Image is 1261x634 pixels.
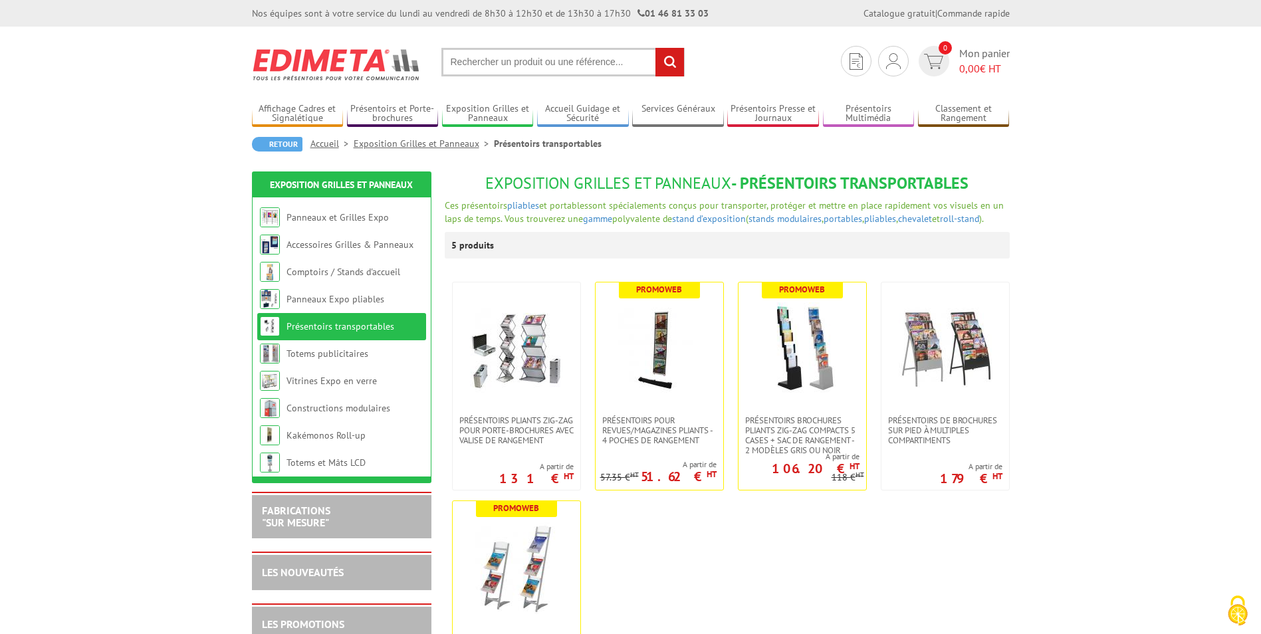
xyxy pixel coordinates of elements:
sup: HT [992,471,1002,482]
span: ( , , , et ). [746,213,984,225]
p: 179 € [940,475,1002,482]
p: 5 produits [451,232,501,259]
img: devis rapide [924,54,943,69]
img: Présentoirs d'exposition avec Fronton [470,521,563,614]
a: FABRICATIONS"Sur Mesure" [262,504,330,529]
span: Présentoirs de brochures sur pied à multiples compartiments [888,415,1002,445]
b: Promoweb [636,284,682,295]
a: Exposition Grilles et Panneaux [270,179,413,191]
img: Accessoires Grilles & Panneaux [260,235,280,255]
img: devis rapide [850,53,863,70]
span: sont spécialements conçus pour transporter, protéger et mettre en place rapidement vos visuels en... [445,199,1004,225]
span: A partir de [499,461,574,472]
a: gamme [583,213,612,225]
sup: HT [707,469,717,480]
img: Totems publicitaires [260,344,280,364]
img: Vitrines Expo en verre [260,371,280,391]
a: Retour [252,137,302,152]
a: Présentoirs pour revues/magazines pliants - 4 poches de rangement [596,415,723,445]
a: Accessoires Grilles & Panneaux [287,239,413,251]
a: Panneaux Expo pliables [287,293,384,305]
a: Présentoirs transportables [287,320,394,332]
div: Nos équipes sont à votre service du lundi au vendredi de 8h30 à 12h30 et de 13h30 à 17h30 [252,7,709,20]
b: Promoweb [493,502,539,514]
a: portables [824,213,862,225]
sup: HT [850,461,860,472]
sup: HT [856,470,864,479]
span: Présentoirs pliants Zig-Zag pour porte-brochures avec valise de rangement [459,415,574,445]
a: Exposition Grilles et Panneaux [442,103,534,125]
span: A partir de [739,451,860,462]
a: roll-stand [940,213,979,225]
a: pliables [507,199,539,211]
input: Rechercher un produit ou une référence... [441,48,685,76]
b: Promoweb [779,284,825,295]
img: Présentoirs pour revues/magazines pliants - 4 poches de rangement [613,302,706,395]
input: rechercher [655,48,684,76]
span: € HT [959,61,1010,76]
span: A partir de [940,461,1002,472]
a: pliables [864,213,896,225]
p: 131 € [499,475,574,482]
a: devis rapide 0 Mon panier 0,00€ HT [915,46,1010,76]
span: Présentoirs brochures pliants Zig-Zag compacts 5 cases + sac de rangement - 2 Modèles Gris ou Noir [745,415,860,455]
a: Totems publicitaires [287,348,368,360]
button: Cookies (fenêtre modale) [1214,589,1261,634]
a: Vitrines Expo en verre [287,375,377,387]
p: 106.20 € [772,465,860,473]
a: Présentoirs Presse et Journaux [727,103,819,125]
a: Présentoirs de brochures sur pied à multiples compartiments [881,415,1009,445]
a: Catalogue gratuit [863,7,935,19]
a: LES PROMOTIONS [262,617,344,631]
a: Présentoirs brochures pliants Zig-Zag compacts 5 cases + sac de rangement - 2 Modèles Gris ou Noir [739,415,866,455]
img: devis rapide [886,53,901,69]
a: Services Généraux [632,103,724,125]
span: 0,00 [959,62,980,75]
span: Ces présentoirs [445,199,507,211]
sup: HT [630,470,639,479]
a: Présentoirs Multimédia [823,103,915,125]
a: Constructions modulaires [287,402,390,414]
img: Totems et Mâts LCD [260,453,280,473]
a: Présentoirs pliants Zig-Zag pour porte-brochures avec valise de rangement [453,415,580,445]
a: Accueil Guidage et Sécurité [537,103,629,125]
a: Classement et Rangement [918,103,1010,125]
img: Edimeta [252,40,421,89]
img: Constructions modulaires [260,398,280,418]
div: | [863,7,1010,20]
img: Cookies (fenêtre modale) [1221,594,1254,627]
a: Commande rapide [937,7,1010,19]
img: Présentoirs de brochures sur pied à multiples compartiments [899,302,992,395]
strong: 01 46 81 33 03 [637,7,709,19]
img: Comptoirs / Stands d'accueil [260,262,280,282]
a: Présentoirs et Porte-brochures [347,103,439,125]
span: Présentoirs pour revues/magazines pliants - 4 poches de rangement [602,415,717,445]
img: Présentoirs transportables [260,316,280,336]
a: LES NOUVEAUTÉS [262,566,344,579]
img: Panneaux Expo pliables [260,289,280,309]
font: et portables [445,199,1004,225]
span: 0 [939,41,952,54]
a: Panneaux et Grilles Expo [287,211,389,223]
a: stands modulaires [748,213,822,225]
span: Exposition Grilles et Panneaux [485,173,731,193]
a: Kakémonos Roll-up [287,429,366,441]
a: Exposition Grilles et Panneaux [354,138,494,150]
a: chevalet [898,213,932,225]
a: Comptoirs / Stands d'accueil [287,266,400,278]
img: Kakémonos Roll-up [260,425,280,445]
sup: HT [564,471,574,482]
img: Présentoirs pliants Zig-Zag pour porte-brochures avec valise de rangement [470,302,563,395]
img: Panneaux et Grilles Expo [260,207,280,227]
span: Mon panier [959,46,1010,76]
a: stand d’exposition [672,213,746,225]
h1: - Présentoirs transportables [445,175,1010,192]
p: 57.35 € [600,473,639,482]
a: Accueil [310,138,354,150]
a: Affichage Cadres et Signalétique [252,103,344,125]
p: 118 € [832,473,864,482]
p: 51.62 € [641,473,717,480]
a: Totems et Mâts LCD [287,457,366,469]
span: A partir de [600,459,717,470]
li: Présentoirs transportables [494,137,602,150]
